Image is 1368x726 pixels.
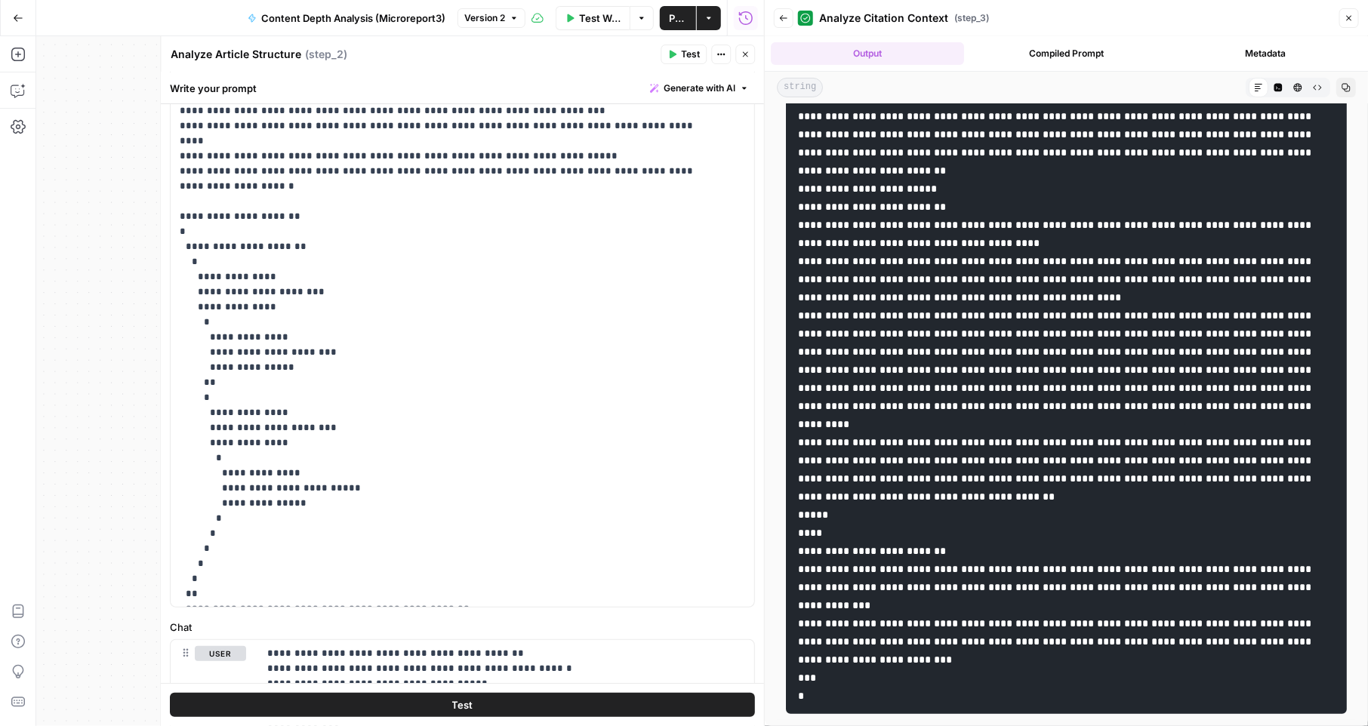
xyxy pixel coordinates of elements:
[458,8,525,28] button: Version 2
[771,42,964,65] button: Output
[682,48,701,61] span: Test
[954,11,989,25] span: ( step_3 )
[556,6,630,30] button: Test Workflow
[171,47,302,62] textarea: Analyze Article Structure
[819,11,948,26] span: Analyze Citation Context
[162,72,765,103] div: Write your prompt
[306,47,348,62] span: ( step_2 )
[970,42,1163,65] button: Compiled Prompt
[669,11,687,26] span: Publish
[452,698,473,713] span: Test
[661,45,707,64] button: Test
[464,11,505,25] span: Version 2
[239,6,454,30] button: Content Depth Analysis (Microreport3)
[645,78,756,98] button: Generate with AI
[777,78,823,97] span: string
[660,6,696,30] button: Publish
[664,82,736,95] span: Generate with AI
[196,646,247,661] button: user
[579,11,621,26] span: Test Workflow
[261,11,445,26] span: Content Depth Analysis (Microreport3)
[1169,42,1362,65] button: Metadata
[171,620,756,635] label: Chat
[171,694,756,718] button: Test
